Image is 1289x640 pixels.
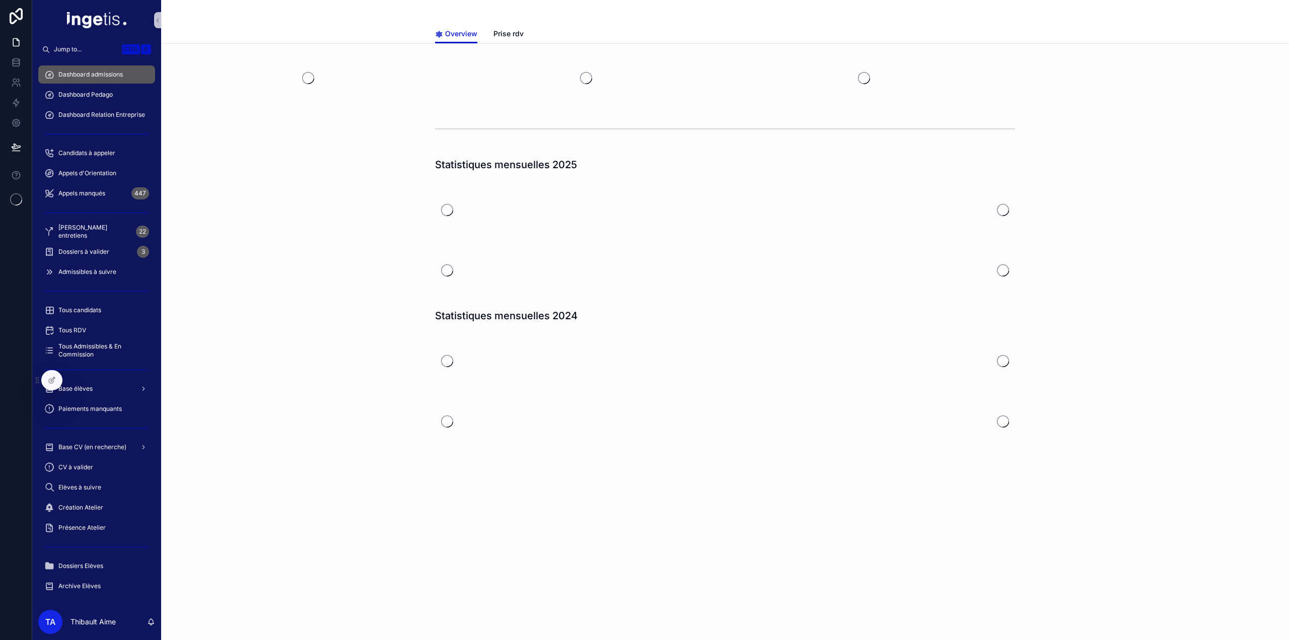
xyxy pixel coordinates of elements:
span: Appels d'Orientation [58,169,116,177]
a: Prise rdv [493,25,524,45]
a: Elèves à suivre [38,478,155,496]
a: Base élèves [38,380,155,398]
a: CV à valider [38,458,155,476]
span: K [142,45,150,53]
span: Elèves à suivre [58,483,101,491]
a: Appels d'Orientation [38,164,155,182]
a: Archive Elèves [38,577,155,595]
span: Jump to... [54,45,118,53]
a: Base CV (en recherche) [38,438,155,456]
span: Base CV (en recherche) [58,443,126,451]
h1: Statistiques mensuelles 2024 [435,309,578,323]
span: Présence Atelier [58,524,106,532]
div: scrollable content [32,58,161,604]
a: Tous Admissibles & En Commission [38,341,155,360]
a: Paiements manquants [38,400,155,418]
button: Jump to...CtrlK [38,40,155,58]
span: Dashboard Pedago [58,91,113,99]
span: Tous Admissibles & En Commission [58,342,145,359]
a: Dossiers Elèves [38,557,155,575]
div: 22 [136,226,149,238]
img: App logo [67,12,126,28]
span: Dossiers à valider [58,248,109,256]
span: Tous RDV [58,326,86,334]
a: Dashboard Relation Entreprise [38,106,155,124]
span: Admissibles à suivre [58,268,116,276]
a: Candidats à appeler [38,144,155,162]
div: 3 [137,246,149,258]
h1: Statistiques mensuelles 2025 [435,158,577,172]
span: Appels manqués [58,189,105,197]
p: Thibault Aime [70,617,116,627]
div: 447 [131,187,149,199]
span: Tous candidats [58,306,101,314]
a: Présence Atelier [38,519,155,537]
span: Ctrl [122,44,140,54]
span: Création Atelier [58,504,103,512]
a: Dossiers à valider3 [38,243,155,261]
span: Base élèves [58,385,93,393]
span: Dossiers Elèves [58,562,103,570]
span: [PERSON_NAME] entretiens [58,224,132,240]
a: Dashboard admissions [38,65,155,84]
a: Création Atelier [38,499,155,517]
span: Paiements manquants [58,405,122,413]
span: Dashboard Relation Entreprise [58,111,145,119]
span: TA [45,616,55,628]
a: Admissibles à suivre [38,263,155,281]
span: Candidats à appeler [58,149,115,157]
span: Archive Elèves [58,582,101,590]
a: Dashboard Pedago [38,86,155,104]
a: Overview [435,25,477,44]
span: CV à valider [58,463,93,471]
a: Tous candidats [38,301,155,319]
a: Appels manqués447 [38,184,155,202]
span: Overview [445,29,477,39]
span: Prise rdv [493,29,524,39]
a: [PERSON_NAME] entretiens22 [38,223,155,241]
span: Dashboard admissions [58,70,123,79]
a: Tous RDV [38,321,155,339]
